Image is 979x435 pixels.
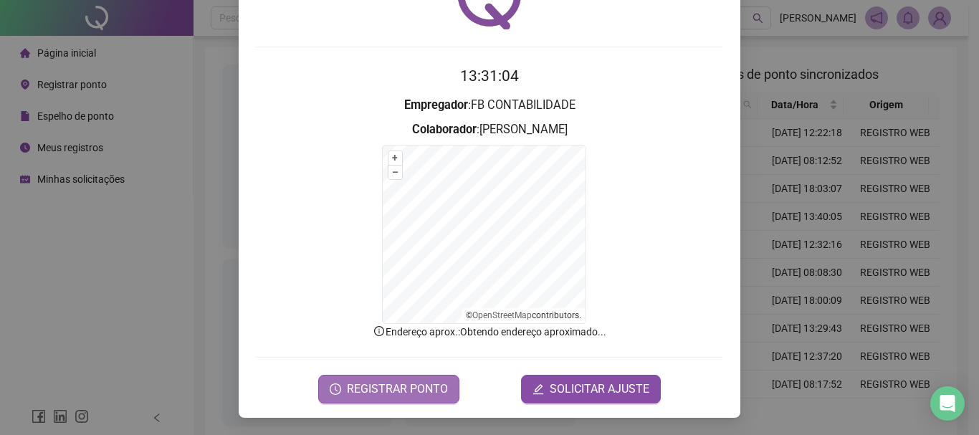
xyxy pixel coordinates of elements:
[930,386,965,421] div: Open Intercom Messenger
[472,310,532,320] a: OpenStreetMap
[521,375,661,403] button: editSOLICITAR AJUSTE
[466,310,581,320] li: © contributors.
[347,381,448,398] span: REGISTRAR PONTO
[373,325,386,338] span: info-circle
[550,381,649,398] span: SOLICITAR AJUSTE
[318,375,459,403] button: REGISTRAR PONTO
[404,98,468,112] strong: Empregador
[412,123,477,136] strong: Colaborador
[388,151,402,165] button: +
[330,383,341,395] span: clock-circle
[460,67,519,85] time: 13:31:04
[533,383,544,395] span: edit
[256,120,723,139] h3: : [PERSON_NAME]
[388,166,402,179] button: –
[256,324,723,340] p: Endereço aprox. : Obtendo endereço aproximado...
[256,96,723,115] h3: : FB CONTABILIDADE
